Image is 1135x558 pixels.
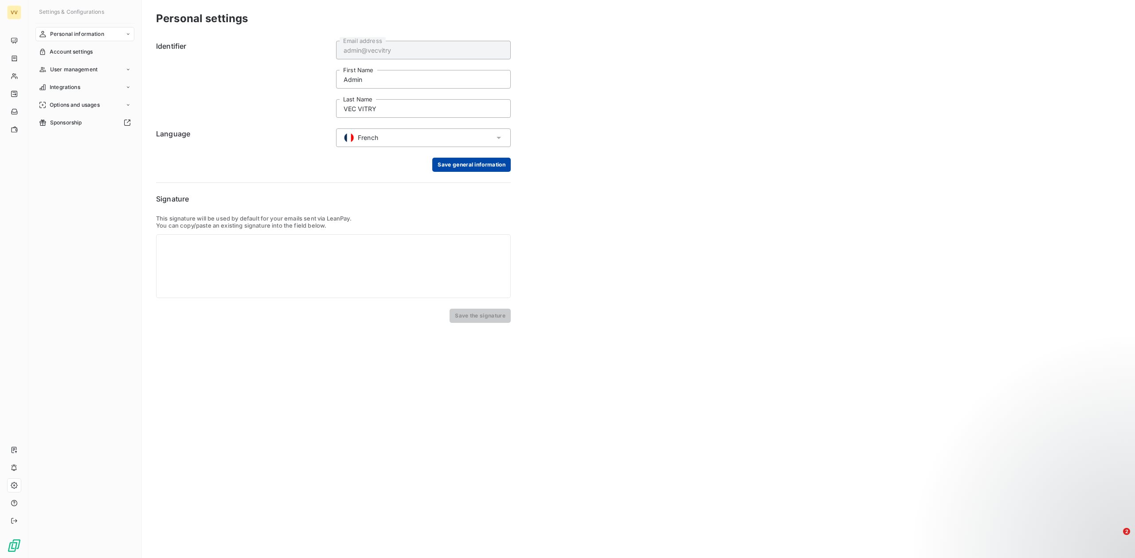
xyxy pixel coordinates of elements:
[35,45,134,59] a: Account settings
[336,70,511,89] input: placeholder
[50,83,80,91] span: Integrations
[156,128,331,147] h6: Language
[450,309,511,323] button: Save the signature
[50,48,93,56] span: Account settings
[50,119,82,127] span: Sponsorship
[156,41,331,118] h6: Identifier
[336,41,511,59] input: placeholder
[1105,528,1126,549] iframe: Intercom live chat
[1123,528,1130,535] span: 2
[35,116,134,130] a: Sponsorship
[958,472,1135,534] iframe: Intercom notifications message
[50,101,100,109] span: Options and usages
[50,66,98,74] span: User management
[432,158,511,172] button: Save general information
[156,215,511,222] p: This signature will be used by default for your emails sent via LeanPay.
[7,539,21,553] img: Logo LeanPay
[39,8,104,15] span: Settings & Configurations
[50,30,104,38] span: Personal information
[336,99,511,118] input: placeholder
[156,11,248,27] h3: Personal settings
[7,5,21,19] div: VV
[156,222,511,229] p: You can copy/paste an existing signature into the field below.
[156,194,511,204] h6: Signature
[358,133,378,142] span: French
